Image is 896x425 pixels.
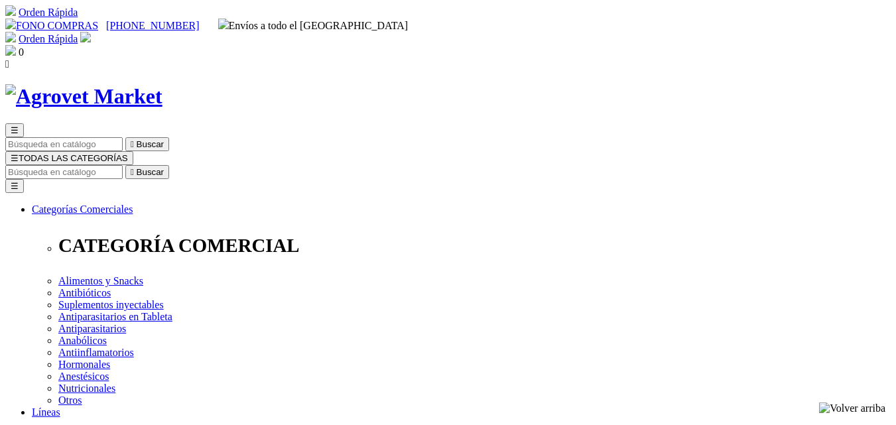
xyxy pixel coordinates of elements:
[5,165,123,179] input: Buscar
[218,20,409,31] span: Envíos a todo el [GEOGRAPHIC_DATA]
[58,287,111,298] a: Antibióticos
[125,165,169,179] button:  Buscar
[125,137,169,151] button:  Buscar
[5,84,162,109] img: Agrovet Market
[11,125,19,135] span: ☰
[19,33,78,44] a: Orden Rápida
[5,58,9,70] i: 
[58,347,134,358] a: Antiinflamatorios
[5,179,24,193] button: ☰
[5,137,123,151] input: Buscar
[58,323,126,334] a: Antiparasitarios
[58,299,164,310] a: Suplementos inyectables
[131,139,134,149] i: 
[819,402,885,414] img: Volver arriba
[58,371,109,382] a: Anestésicos
[58,395,82,406] a: Otros
[32,406,60,418] a: Líneas
[5,151,133,165] button: ☰TODAS LAS CATEGORÍAS
[58,311,172,322] a: Antiparasitarios en Tableta
[58,359,110,370] a: Hormonales
[58,275,143,286] a: Alimentos y Snacks
[106,20,199,31] a: [PHONE_NUMBER]
[5,20,98,31] a: FONO COMPRAS
[5,19,16,29] img: phone.svg
[58,335,107,346] a: Anabólicos
[5,5,16,16] img: shopping-cart.svg
[137,167,164,177] span: Buscar
[218,19,229,29] img: delivery-truck.svg
[11,153,19,163] span: ☰
[137,139,164,149] span: Buscar
[5,45,16,56] img: shopping-bag.svg
[58,235,891,257] p: CATEGORÍA COMERCIAL
[58,383,115,394] a: Nutricionales
[19,7,78,18] a: Orden Rápida
[80,33,91,44] a: Acceda a su cuenta de cliente
[32,204,133,215] a: Categorías Comerciales
[131,167,134,177] i: 
[5,123,24,137] button: ☰
[80,32,91,42] img: user.svg
[19,46,24,58] span: 0
[5,32,16,42] img: shopping-cart.svg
